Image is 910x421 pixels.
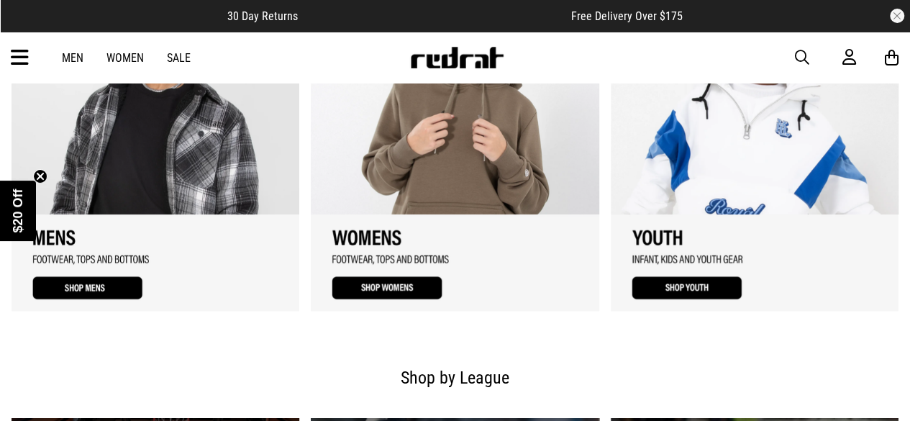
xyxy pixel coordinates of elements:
[33,169,47,184] button: Close teaser
[327,9,542,23] iframe: Customer reviews powered by Trustpilot
[167,51,191,65] a: Sale
[11,189,25,232] span: $20 Off
[23,363,887,392] h2: Shop by League
[227,9,298,23] span: 30 Day Returns
[409,47,504,68] img: Redrat logo
[62,51,83,65] a: Men
[571,9,683,23] span: Free Delivery Over $175
[106,51,144,65] a: Women
[12,6,55,49] button: Open LiveChat chat widget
